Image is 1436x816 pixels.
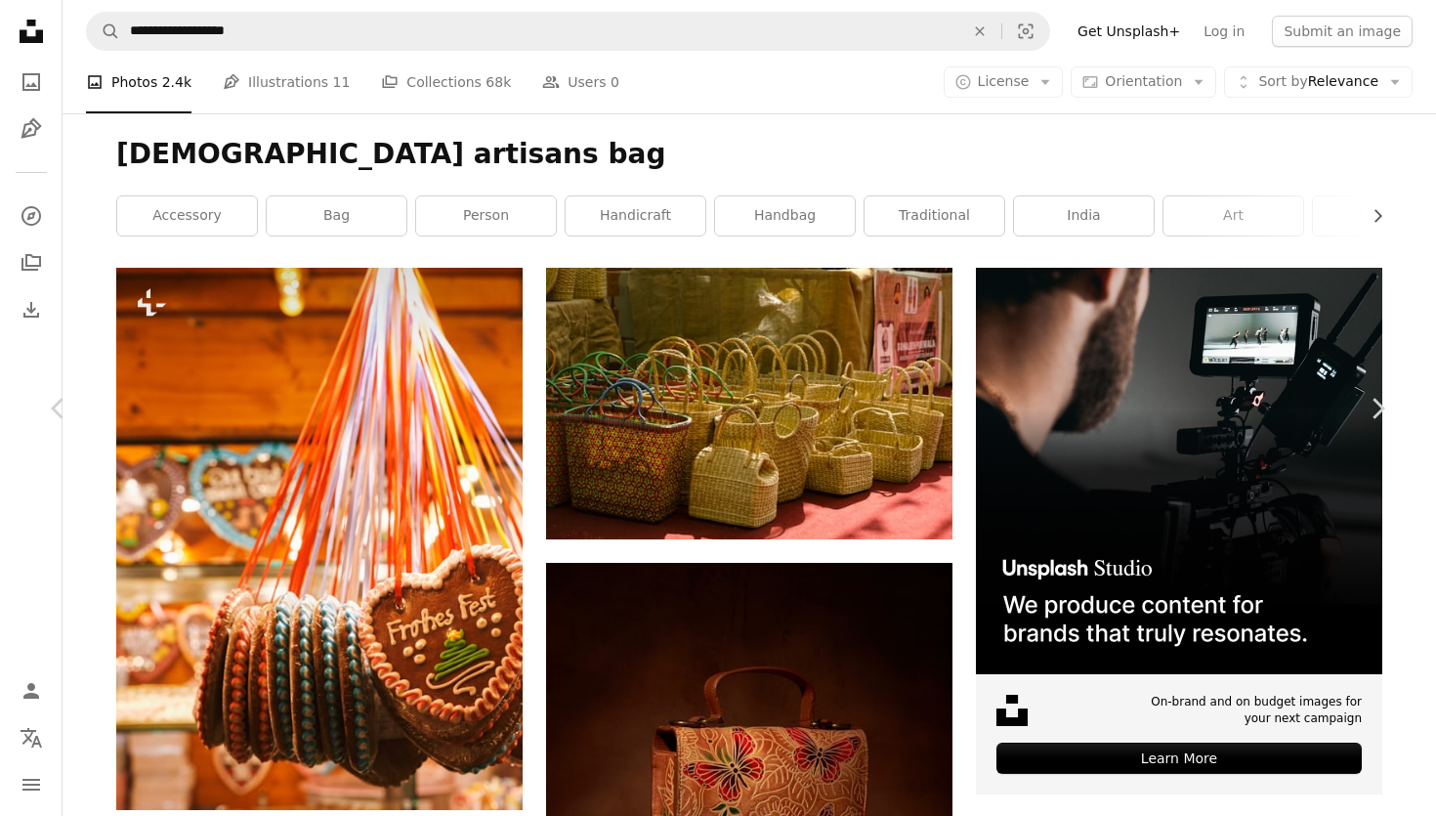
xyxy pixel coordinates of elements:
[1002,13,1049,50] button: Visual search
[1014,196,1154,236] a: india
[546,268,952,539] img: Woven straw baskets with colorful handles displayed
[12,63,51,102] a: Photos
[546,756,952,774] a: a handbag with a butterfly design on it
[86,12,1050,51] form: Find visuals sitewide
[996,695,1028,726] img: file-1631678316303-ed18b8b5cb9cimage
[1192,16,1256,47] a: Log in
[1258,72,1378,92] span: Relevance
[116,268,523,810] img: a heart shaped cookie hanging from a string
[996,743,1362,774] div: Learn More
[1360,196,1382,236] button: scroll list to the right
[566,196,705,236] a: handicraft
[976,268,1382,795] a: On-brand and on budget images for your next campaignLearn More
[611,71,619,93] span: 0
[1224,66,1413,98] button: Sort byRelevance
[12,290,51,329] a: Download History
[12,109,51,149] a: Illustrations
[1066,16,1192,47] a: Get Unsplash+
[958,13,1001,50] button: Clear
[117,196,257,236] a: accessory
[12,718,51,757] button: Language
[1272,16,1413,47] button: Submit an image
[1163,196,1303,236] a: art
[978,73,1030,89] span: License
[223,51,350,113] a: Illustrations 11
[1319,315,1436,502] a: Next
[416,196,556,236] a: person
[542,51,619,113] a: Users 0
[12,765,51,804] button: Menu
[1137,694,1362,727] span: On-brand and on budget images for your next campaign
[116,137,1382,172] h1: [DEMOGRAPHIC_DATA] artisans bag
[1105,73,1182,89] span: Orientation
[267,196,406,236] a: bag
[12,671,51,710] a: Log in / Sign up
[87,13,120,50] button: Search Unsplash
[486,71,511,93] span: 68k
[12,196,51,236] a: Explore
[865,196,1004,236] a: traditional
[116,530,523,547] a: a heart shaped cookie hanging from a string
[381,51,511,113] a: Collections 68k
[333,71,351,93] span: 11
[546,394,952,411] a: Woven straw baskets with colorful handles displayed
[1258,73,1307,89] span: Sort by
[944,66,1064,98] button: License
[1071,66,1216,98] button: Orientation
[715,196,855,236] a: handbag
[12,243,51,282] a: Collections
[976,268,1382,674] img: file-1715652217532-464736461acbimage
